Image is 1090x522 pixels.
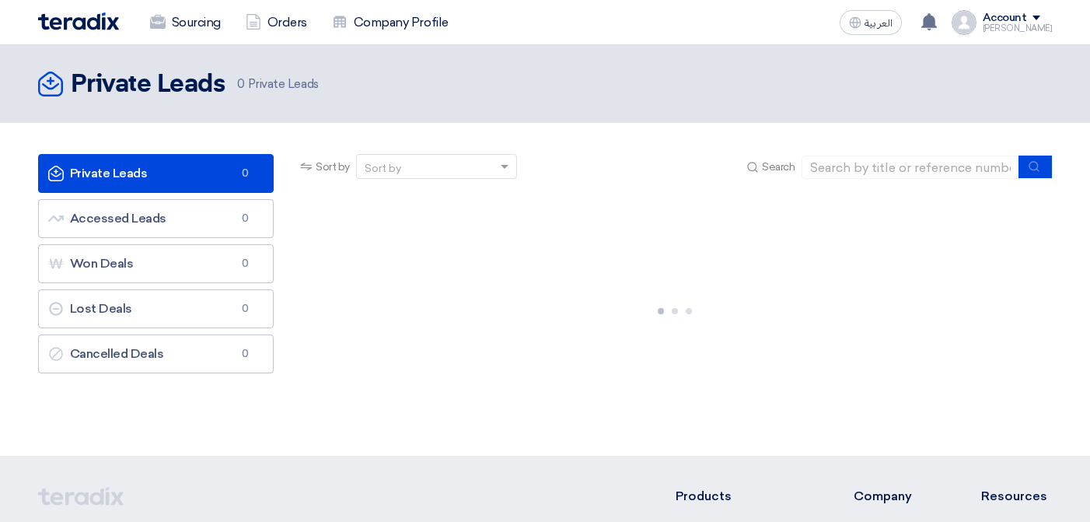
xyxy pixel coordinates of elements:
a: Lost Deals0 [38,289,274,328]
button: العربية [840,10,902,35]
div: [PERSON_NAME] [983,24,1053,33]
a: Won Deals0 [38,244,274,283]
input: Search by title or reference number [802,156,1019,179]
span: 0 [236,346,254,362]
a: Cancelled Deals0 [38,335,274,373]
a: Private Leads0 [38,154,274,193]
span: Search [762,159,795,175]
img: profile_test.png [952,10,976,35]
img: Teradix logo [38,12,119,30]
span: العربية [865,18,893,29]
li: Resources [981,487,1053,506]
span: 0 [236,301,254,317]
span: 0 [236,211,254,226]
div: Sort by [365,160,401,177]
div: Account [983,12,1027,25]
span: Private Leads [237,75,318,93]
li: Products [676,487,807,506]
span: Sort by [316,159,350,175]
a: Company Profile [320,5,461,40]
h2: Private Leads [71,69,225,100]
a: Accessed Leads0 [38,199,274,238]
li: Company [854,487,935,506]
span: 0 [236,256,254,272]
a: Sourcing [138,5,233,40]
a: Orders [233,5,320,40]
span: 0 [236,166,254,181]
span: 0 [237,77,245,91]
